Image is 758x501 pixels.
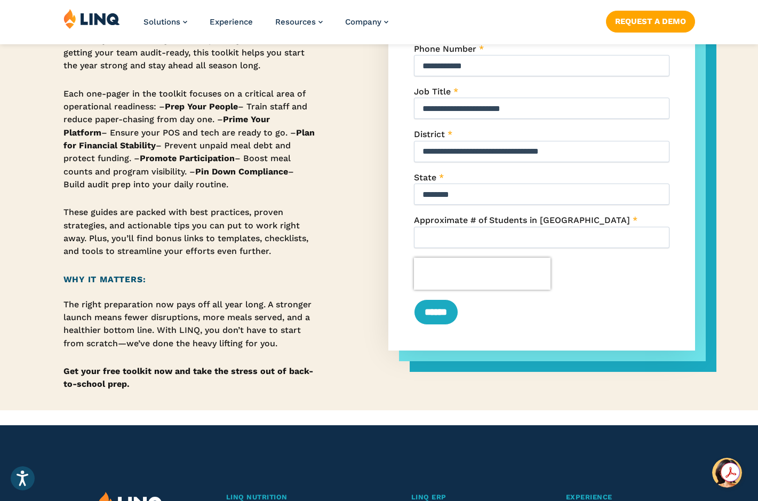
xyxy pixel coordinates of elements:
[63,273,316,286] h2: Why It Matters:
[275,17,316,27] span: Resources
[143,17,187,27] a: Solutions
[226,493,288,501] span: LINQ Nutrition
[63,34,316,73] p: Whether you’re finalizing menus, updating software, or getting your team audit-ready, this toolki...
[143,9,388,44] nav: Primary Navigation
[606,9,695,32] nav: Button Navigation
[345,17,388,27] a: Company
[165,101,238,112] strong: Prep Your People
[63,88,316,192] p: Each one-pager in the toolkit focuses on a critical area of operational readiness: – – Train staf...
[63,206,316,258] p: These guides are packed with best practices, proven strategies, and actionable tips you can put t...
[63,366,313,389] strong: Get your free toolkit now and take the stress out of back-to-school prep.
[414,172,436,182] span: State
[411,493,446,501] span: LINQ ERP
[414,86,451,97] span: Job Title
[414,258,550,290] iframe: reCAPTCHA
[566,493,612,501] span: Experience
[63,298,316,350] p: The right preparation now pays off all year long. A stronger launch means fewer disruptions, more...
[143,17,180,27] span: Solutions
[63,114,270,137] strong: Prime Your Platform
[606,11,695,32] a: Request a Demo
[414,44,476,54] span: Phone Number
[63,9,120,29] img: LINQ | K‑12 Software
[414,129,445,139] span: District
[712,458,742,488] button: Hello, have a question? Let’s chat.
[195,166,288,177] strong: Pin Down Compliance
[275,17,323,27] a: Resources
[414,215,630,225] span: Approximate # of Students in [GEOGRAPHIC_DATA]
[140,153,235,163] strong: Promote Participation
[345,17,381,27] span: Company
[210,17,253,27] a: Experience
